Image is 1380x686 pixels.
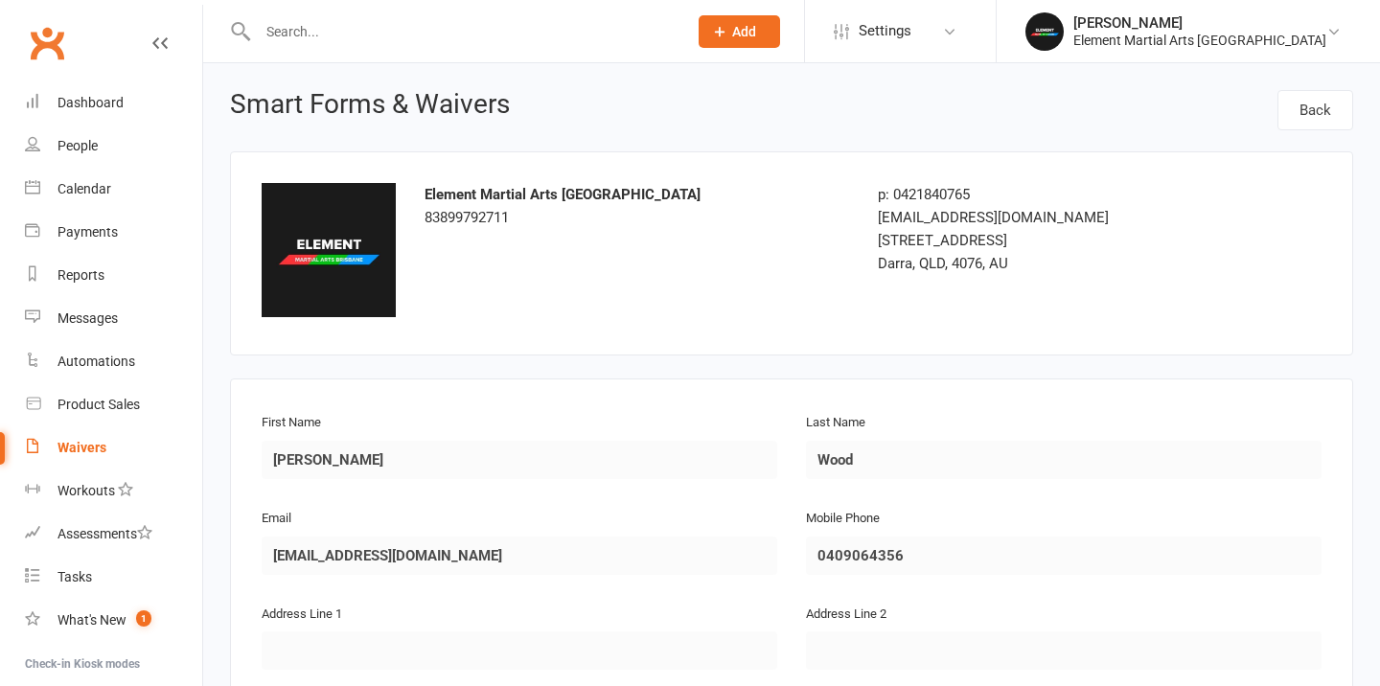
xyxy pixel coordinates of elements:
[57,440,106,455] div: Waivers
[57,95,124,110] div: Dashboard
[25,383,202,426] a: Product Sales
[252,18,674,45] input: Search...
[25,340,202,383] a: Automations
[57,310,118,326] div: Messages
[57,526,152,541] div: Assessments
[57,483,115,498] div: Workouts
[1277,90,1353,130] a: Back
[878,206,1212,229] div: [EMAIL_ADDRESS][DOMAIN_NAME]
[57,267,104,283] div: Reports
[25,297,202,340] a: Messages
[57,397,140,412] div: Product Sales
[878,183,1212,206] div: p: 0421840765
[57,224,118,240] div: Payments
[1025,12,1064,51] img: thumb_image1751779386.png
[136,610,151,627] span: 1
[262,183,396,317] img: 93b6d262-2798-454f-96d4-d5b80b115f04.jpg
[25,168,202,211] a: Calendar
[262,605,342,625] label: Address Line 1
[699,15,780,48] button: Add
[25,254,202,297] a: Reports
[57,354,135,369] div: Automations
[25,81,202,125] a: Dashboard
[262,509,291,529] label: Email
[25,556,202,599] a: Tasks
[25,599,202,642] a: What's New1
[732,24,756,39] span: Add
[57,181,111,196] div: Calendar
[25,211,202,254] a: Payments
[25,125,202,168] a: People
[230,90,510,125] h1: Smart Forms & Waivers
[262,413,321,433] label: First Name
[25,513,202,556] a: Assessments
[57,569,92,584] div: Tasks
[1073,32,1326,49] div: Element Martial Arts [GEOGRAPHIC_DATA]
[23,19,71,67] a: Clubworx
[1073,14,1326,32] div: [PERSON_NAME]
[806,605,886,625] label: Address Line 2
[25,426,202,469] a: Waivers
[425,186,701,203] strong: Element Martial Arts [GEOGRAPHIC_DATA]
[859,10,911,53] span: Settings
[25,469,202,513] a: Workouts
[878,229,1212,252] div: [STREET_ADDRESS]
[806,509,880,529] label: Mobile Phone
[878,252,1212,275] div: Darra, QLD, 4076, AU
[57,612,126,628] div: What's New
[425,183,849,229] div: 83899792711
[806,413,865,433] label: Last Name
[57,138,98,153] div: People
